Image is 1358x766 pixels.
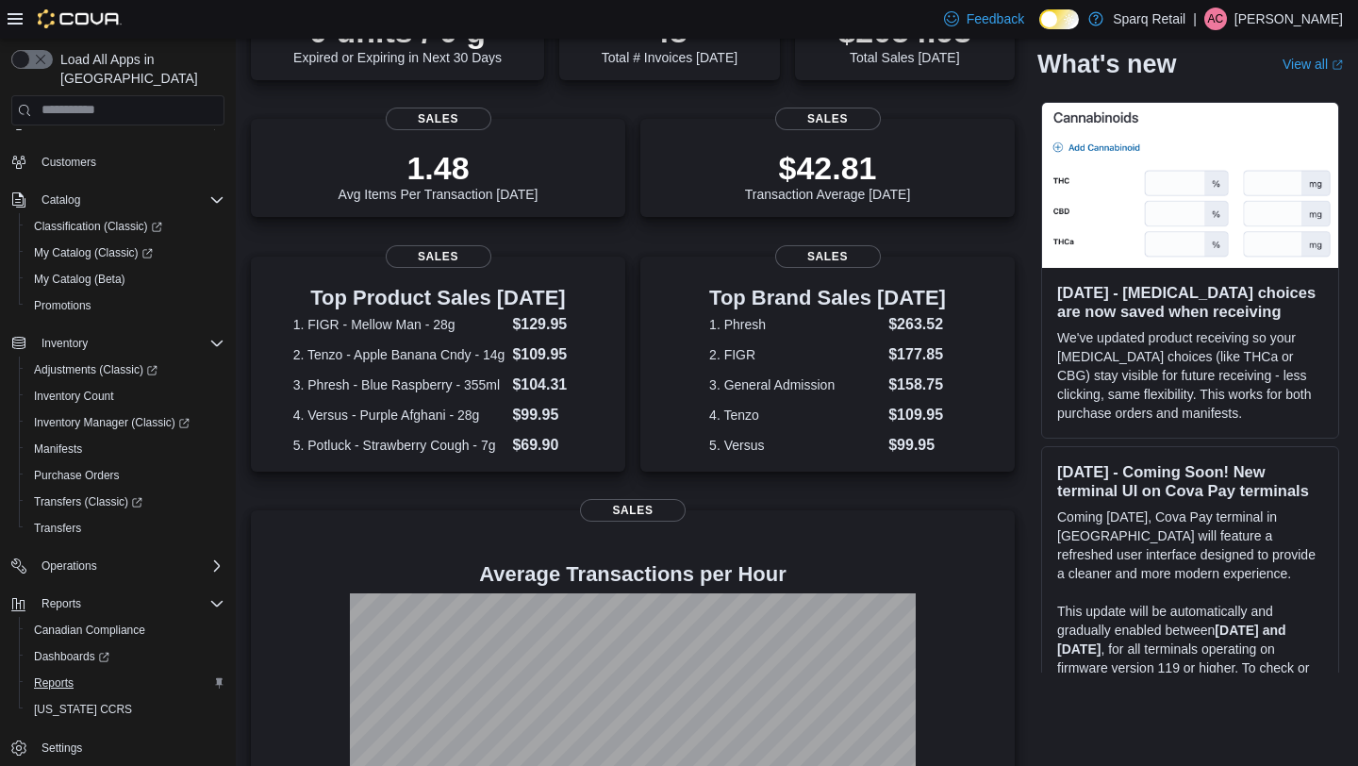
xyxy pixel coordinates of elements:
input: Dark Mode [1039,9,1079,29]
h2: What's new [1037,49,1176,79]
button: Catalog [34,189,88,211]
span: Transfers [26,517,224,540]
span: Canadian Compliance [34,623,145,638]
dd: $69.90 [512,434,583,457]
div: Total # Invoices [DATE] [602,12,737,65]
a: Classification (Classic) [19,213,232,240]
p: 1.48 [339,149,538,187]
a: Reports [26,672,81,694]
span: Operations [34,555,224,577]
span: Dark Mode [1039,29,1040,30]
p: Sparq Retail [1113,8,1185,30]
span: Feedback [967,9,1024,28]
span: Catalog [41,192,80,208]
span: Dashboards [26,645,224,668]
span: Classification (Classic) [34,219,162,234]
a: Canadian Compliance [26,619,153,641]
span: Transfers (Classic) [26,491,224,513]
dd: $109.95 [512,343,583,366]
span: Sales [580,499,686,522]
div: Transaction Average [DATE] [745,149,911,202]
button: Reports [4,591,232,617]
span: Sales [386,108,491,130]
span: Inventory Count [26,385,224,408]
p: Coming [DATE], Cova Pay terminal in [GEOGRAPHIC_DATA] will feature a refreshed user interface des... [1057,508,1323,583]
dd: $129.95 [512,313,583,336]
span: Manifests [26,438,224,460]
dd: $99.95 [888,434,946,457]
span: Purchase Orders [34,468,120,483]
a: Inventory Count [26,385,122,408]
button: Reports [34,592,89,615]
span: Transfers [34,521,81,536]
button: Transfers [19,515,232,541]
a: My Catalog (Classic) [19,240,232,266]
a: Settings [34,737,90,759]
span: Purchase Orders [26,464,224,487]
span: Reports [26,672,224,694]
dd: $263.52 [888,313,946,336]
span: My Catalog (Classic) [26,241,224,264]
span: Operations [41,558,97,574]
a: Transfers (Classic) [26,491,150,513]
a: Promotions [26,294,99,317]
span: Classification (Classic) [26,215,224,238]
span: Washington CCRS [26,698,224,721]
a: Adjustments (Classic) [26,358,165,381]
button: My Catalog (Beta) [19,266,232,292]
button: Canadian Compliance [19,617,232,643]
h4: Average Transactions per Hour [266,563,1000,586]
span: Sales [775,245,881,268]
span: Load All Apps in [GEOGRAPHIC_DATA] [53,50,224,88]
div: Avg Items Per Transaction [DATE] [339,149,538,202]
span: Settings [34,736,224,759]
dt: 4. Versus - Purple Afghani - 28g [293,406,505,425]
span: Sales [386,245,491,268]
a: My Catalog (Beta) [26,268,133,291]
a: Adjustments (Classic) [19,357,232,383]
button: Inventory [4,330,232,357]
a: Customers [34,151,104,174]
span: Dashboards [34,649,109,664]
dt: 3. General Admission [709,375,881,394]
span: [US_STATE] CCRS [34,702,132,717]
span: Inventory Count [34,389,114,404]
span: Adjustments (Classic) [34,362,157,377]
dd: $109.95 [888,404,946,426]
button: [US_STATE] CCRS [19,696,232,723]
h3: Top Product Sales [DATE] [293,287,584,309]
a: Inventory Manager (Classic) [26,411,197,434]
h3: [DATE] - Coming Soon! New terminal UI on Cova Pay terminals [1057,462,1323,500]
button: Purchase Orders [19,462,232,489]
span: Sales [775,108,881,130]
dt: 2. FIGR [709,345,881,364]
div: Aimee Calder [1204,8,1227,30]
p: [PERSON_NAME] [1234,8,1343,30]
a: Transfers (Classic) [19,489,232,515]
dd: $177.85 [888,343,946,366]
dt: 4. Tenzo [709,406,881,425]
p: | [1193,8,1197,30]
span: Inventory [34,332,224,355]
button: Manifests [19,436,232,462]
a: Manifests [26,438,90,460]
span: Reports [34,592,224,615]
span: Adjustments (Classic) [26,358,224,381]
a: Dashboards [26,645,117,668]
dd: $99.95 [512,404,583,426]
span: Inventory Manager (Classic) [34,415,190,430]
img: Cova [38,9,122,28]
a: [US_STATE] CCRS [26,698,140,721]
a: Classification (Classic) [26,215,170,238]
div: Total Sales [DATE] [837,12,971,65]
button: Operations [34,555,105,577]
span: Catalog [34,189,224,211]
span: Customers [34,150,224,174]
a: View allExternal link [1283,57,1343,72]
span: My Catalog (Beta) [34,272,125,287]
a: Purchase Orders [26,464,127,487]
p: We've updated product receiving so your [MEDICAL_DATA] choices (like THCa or CBG) stay visible fo... [1057,328,1323,423]
svg: External link [1332,59,1343,71]
button: Settings [4,734,232,761]
div: Expired or Expiring in Next 30 Days [293,12,502,65]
